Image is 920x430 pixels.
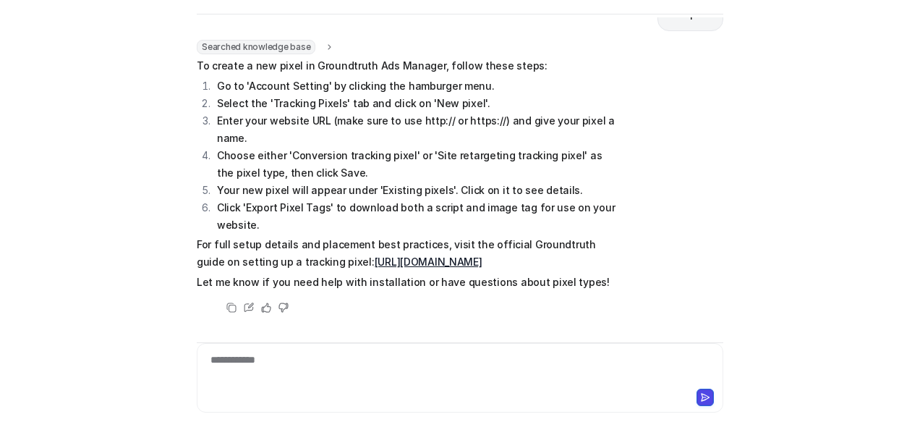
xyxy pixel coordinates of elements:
[197,57,620,75] p: To create a new pixel in Groundtruth Ads Manager, follow these steps:
[213,95,620,112] li: Select the 'Tracking Pixels' tab and click on 'New pixel'.
[213,147,620,182] li: Choose either 'Conversion tracking pixel' or 'Site retargeting tracking pixel' as the pixel type,...
[197,40,315,54] span: Searched knowledge base
[375,256,482,268] a: [URL][DOMAIN_NAME]
[213,77,620,95] li: Go to 'Account Setting' by clicking the hamburger menu.
[213,199,620,234] li: Click 'Export Pixel Tags' to download both a script and image tag for use on your website.
[197,236,620,271] p: For full setup details and placement best practices, visit the official Groundtruth guide on sett...
[213,112,620,147] li: Enter your website URL (make sure to use http:// or https://) and give your pixel a name.
[197,274,620,291] p: Let me know if you need help with installation or have questions about pixel types!
[213,182,620,199] li: Your new pixel will appear under 'Existing pixels'. Click on it to see details.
